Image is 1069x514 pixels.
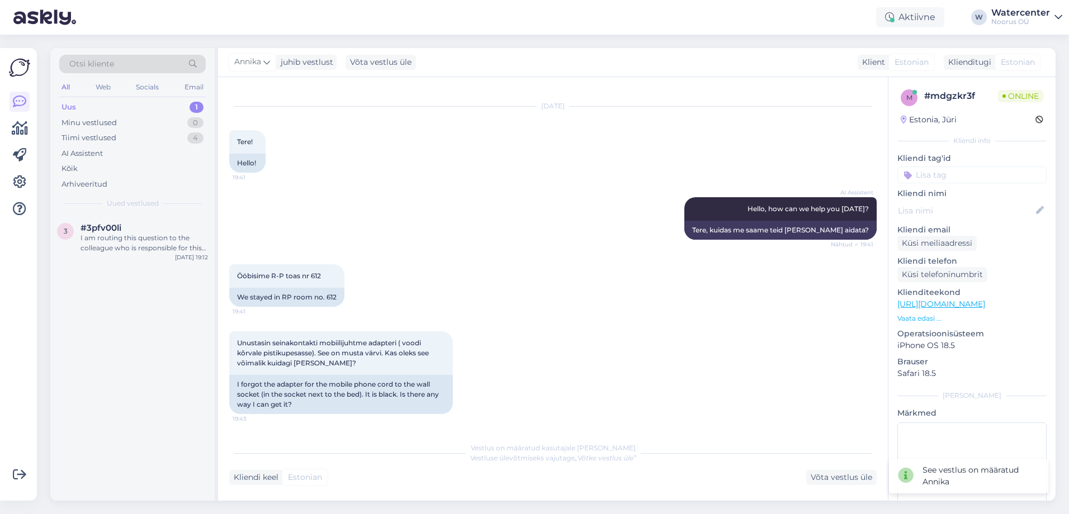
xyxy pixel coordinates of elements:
[897,136,1047,146] div: Kliendi info
[69,58,114,70] span: Otsi kliente
[897,166,1047,183] input: Lisa tag
[229,472,278,483] div: Kliendi keel
[81,223,121,233] span: #3pfv00li
[897,368,1047,379] p: Safari 18.5
[233,173,275,182] span: 19:41
[991,17,1050,26] div: Noorus OÜ
[276,56,333,68] div: juhib vestlust
[924,89,998,103] div: # mdgzkr3f
[62,102,76,113] div: Uus
[898,204,1034,217] input: Lisa nimi
[237,339,431,367] span: Unustasin seinakontakti mobiilijuhtme adapteri ( voodi kõrvale pistikupesasse). See on musta värv...
[897,224,1047,236] p: Kliendi email
[187,117,204,128] div: 0
[897,255,1047,267] p: Kliendi telefon
[346,55,416,70] div: Võta vestlus üle
[229,288,344,307] div: We stayed in RP room no. 612
[897,267,987,282] div: Küsi telefoninumbrit
[806,470,877,485] div: Võta vestlus üle
[897,287,1047,298] p: Klienditeekond
[876,7,944,27] div: Aktiivne
[107,198,159,208] span: Uued vestlused
[81,233,208,253] div: I am routing this question to the colleague who is responsible for this topic. The reply might ta...
[288,472,322,483] span: Estonian
[64,227,68,235] span: 3
[134,80,161,94] div: Socials
[62,117,117,128] div: Minu vestlused
[831,188,873,197] span: AI Assistent
[62,179,107,190] div: Arhiveeritud
[897,236,977,251] div: Küsi meiliaadressi
[237,272,321,280] span: Ööbisime R-P toas nr 612
[175,253,208,261] div: [DATE] 19:12
[471,444,636,452] span: Vestlus on määratud kasutajale [PERSON_NAME]
[62,148,103,159] div: AI Assistent
[897,299,985,309] a: [URL][DOMAIN_NAME]
[897,153,1047,164] p: Kliendi tag'id
[233,415,275,423] span: 19:43
[944,56,991,68] div: Klienditugi
[237,137,253,146] span: Tere!
[229,154,266,173] div: Hello!
[229,375,453,414] div: I forgot the adapter for the mobile phone cord to the wall socket (in the socket next to the bed)...
[831,240,873,249] span: Nähtud ✓ 19:41
[187,132,204,144] div: 4
[901,114,957,126] div: Estonia, Jüri
[897,313,1047,323] p: Vaata edasi ...
[971,9,987,25] div: W
[897,188,1047,199] p: Kliendi nimi
[229,101,877,111] div: [DATE]
[991,8,1050,17] div: Watercenter
[62,132,116,144] div: Tiimi vestlused
[748,204,869,213] span: Hello, how can we help you [DATE]?
[684,221,877,240] div: Tere, kuidas me saame teid [PERSON_NAME] aidata?
[923,464,1039,488] div: See vestlus on määratud Annika
[906,93,912,102] span: m
[470,454,636,462] span: Vestluse ülevõtmiseks vajutage
[59,80,72,94] div: All
[1001,56,1035,68] span: Estonian
[233,307,275,316] span: 19:41
[858,56,885,68] div: Klient
[991,8,1062,26] a: WatercenterNoorus OÜ
[897,340,1047,351] p: iPhone OS 18.5
[234,56,261,68] span: Annika
[190,102,204,113] div: 1
[897,328,1047,340] p: Operatsioonisüsteem
[575,454,636,462] i: „Võtke vestlus üle”
[897,407,1047,419] p: Märkmed
[9,57,30,78] img: Askly Logo
[93,80,113,94] div: Web
[895,56,929,68] span: Estonian
[998,90,1043,102] span: Online
[62,163,78,174] div: Kõik
[897,391,1047,401] div: [PERSON_NAME]
[897,356,1047,368] p: Brauser
[182,80,206,94] div: Email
